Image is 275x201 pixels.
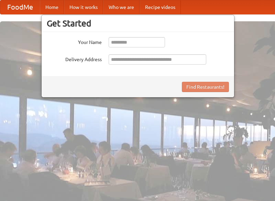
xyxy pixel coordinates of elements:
a: How it works [64,0,103,14]
a: Recipe videos [140,0,181,14]
label: Delivery Address [47,54,102,63]
button: Find Restaurants! [182,82,229,92]
a: FoodMe [0,0,40,14]
h3: Get Started [47,18,229,29]
label: Your Name [47,37,102,46]
a: Who we are [103,0,140,14]
a: Home [40,0,64,14]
